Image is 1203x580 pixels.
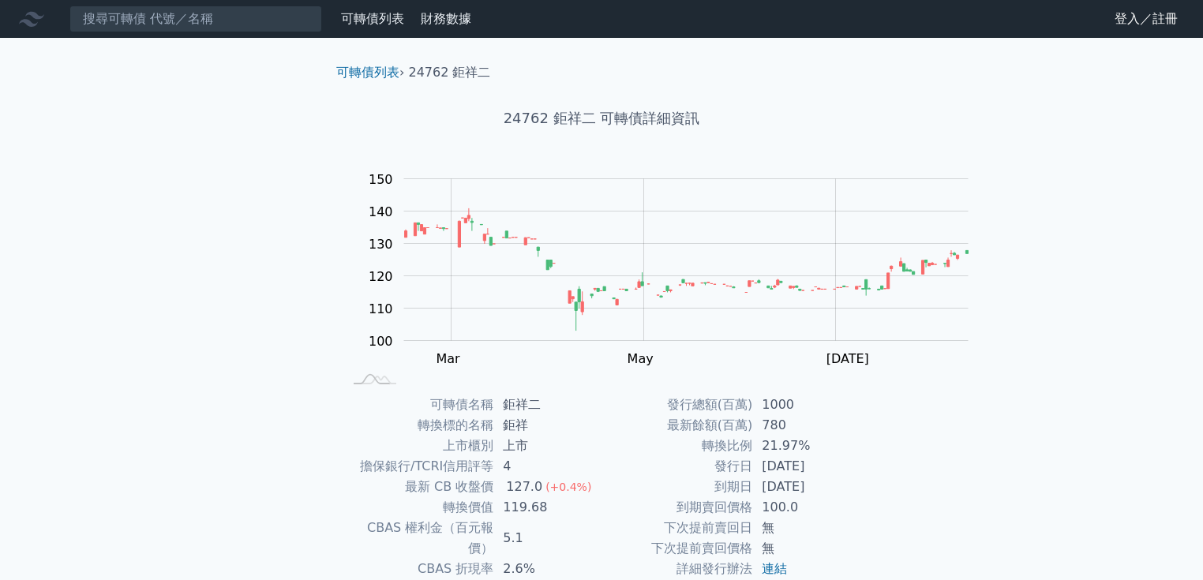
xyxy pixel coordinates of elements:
[601,497,752,518] td: 到期賣回價格
[752,456,860,477] td: [DATE]
[369,172,393,187] tspan: 150
[409,63,491,82] li: 24762 鉅祥二
[601,477,752,497] td: 到期日
[343,559,493,579] td: CBAS 折現率
[752,497,860,518] td: 100.0
[343,477,493,497] td: 最新 CB 收盤價
[493,456,601,477] td: 4
[336,65,399,80] a: 可轉債列表
[752,477,860,497] td: [DATE]
[601,415,752,436] td: 最新餘額(百萬)
[601,538,752,559] td: 下次提前賣回價格
[493,497,601,518] td: 119.68
[324,107,879,129] h1: 24762 鉅祥二 可轉債詳細資訊
[762,561,787,576] a: 連結
[493,395,601,415] td: 鉅祥二
[752,395,860,415] td: 1000
[493,518,601,559] td: 5.1
[752,518,860,538] td: 無
[826,351,869,366] tspan: [DATE]
[493,436,601,456] td: 上市
[369,204,393,219] tspan: 140
[369,237,393,252] tspan: 130
[493,415,601,436] td: 鉅祥
[601,518,752,538] td: 下次提前賣回日
[343,456,493,477] td: 擔保銀行/TCRI信用評等
[628,351,654,366] tspan: May
[343,415,493,436] td: 轉換標的名稱
[601,395,752,415] td: 發行總額(百萬)
[601,559,752,579] td: 詳細發行辦法
[361,172,992,367] g: Chart
[341,11,404,26] a: 可轉債列表
[369,334,393,349] tspan: 100
[343,497,493,518] td: 轉換價值
[343,395,493,415] td: 可轉債名稱
[601,456,752,477] td: 發行日
[752,436,860,456] td: 21.97%
[369,269,393,284] tspan: 120
[343,518,493,559] td: CBAS 權利金（百元報價）
[421,11,471,26] a: 財務數據
[601,436,752,456] td: 轉換比例
[1102,6,1190,32] a: 登入／註冊
[336,63,404,82] li: ›
[343,436,493,456] td: 上市櫃別
[752,538,860,559] td: 無
[493,559,601,579] td: 2.6%
[369,301,393,316] tspan: 110
[503,477,545,497] div: 127.0
[436,351,460,366] tspan: Mar
[545,481,591,493] span: (+0.4%)
[69,6,322,32] input: 搜尋可轉債 代號／名稱
[752,415,860,436] td: 780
